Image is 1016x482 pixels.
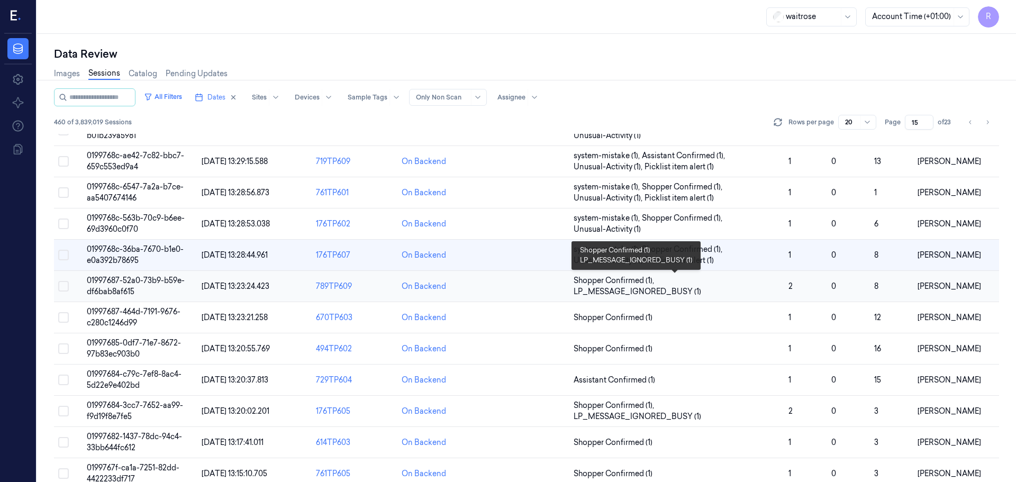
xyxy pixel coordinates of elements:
span: 1 [788,438,791,447]
span: Unusual-Activity (1) , [574,255,645,266]
span: 0 [831,188,836,197]
button: Select row [58,375,69,385]
div: On Backend [402,437,446,448]
span: 3 [874,406,878,416]
span: 1 [874,188,877,197]
span: 1 [788,188,791,197]
span: 0 [831,281,836,291]
div: On Backend [402,219,446,230]
button: Select row [58,156,69,167]
span: system-mistake (1) , [574,181,642,193]
span: 8 [874,281,878,291]
p: Rows per page [788,117,834,127]
button: Select row [58,437,69,448]
span: 13 [874,157,881,166]
div: 729TP604 [316,375,393,386]
span: 0199768c-36ba-7670-b1e0-e0a392b78695 [87,244,184,265]
span: Assistant Confirmed (1) , [642,150,727,161]
button: All Filters [140,88,186,105]
span: 3 [874,469,878,478]
span: Dates [207,93,225,102]
span: system-mistake (1) , [574,213,642,224]
button: Select row [58,187,69,198]
span: 0 [831,469,836,478]
button: Go to next page [980,115,995,130]
span: 01997687-52a0-73b9-b59e-df6bab8af615 [87,276,185,296]
span: [DATE] 13:23:24.423 [202,281,269,291]
span: [DATE] 13:29:18.815 [202,125,266,135]
button: Select row [58,343,69,354]
span: Picklist item alert (1) [645,161,714,172]
span: [DATE] 13:23:21.258 [202,313,268,322]
span: 0 [831,125,836,135]
span: 12 [874,313,881,322]
a: Sessions [88,68,120,80]
span: [DATE] 13:29:15.588 [202,157,268,166]
span: [DATE] 13:20:37.813 [202,375,268,385]
div: 494TP602 [316,343,393,354]
span: 0 [831,406,836,416]
span: [PERSON_NAME] [918,375,981,385]
span: [DATE] 13:20:02.201 [202,406,269,416]
div: 670TP603 [316,312,393,323]
span: [DATE] 13:28:53.038 [202,219,270,229]
span: [PERSON_NAME] [918,469,981,478]
span: 01997684-c79c-7ef8-8ac4-5d22e9e402bd [87,369,182,390]
span: 1 [788,157,791,166]
span: Shopper Confirmed (1) [574,437,652,448]
div: 176TP607 [316,250,393,261]
span: Unusual-Activity (1) [574,224,641,235]
span: 1 [788,375,791,385]
button: Select row [58,312,69,323]
span: Picklist item alert (1) [645,193,714,204]
span: 2 [788,406,793,416]
div: 176TP602 [316,219,393,230]
span: 2 [788,281,793,291]
div: 176TP605 [316,406,393,417]
div: On Backend [402,250,446,261]
span: [PERSON_NAME] [918,157,981,166]
div: On Backend [402,187,446,198]
a: Images [54,68,80,79]
span: 1 [874,125,877,135]
span: Shopper Confirmed (1) , [642,213,724,224]
span: [PERSON_NAME] [918,438,981,447]
span: 0199768c-6547-7a2a-b7ce-aa5407674146 [87,182,184,203]
span: 1 [788,344,791,353]
span: [PERSON_NAME] [918,344,981,353]
div: On Backend [402,375,446,386]
span: 15 [874,375,881,385]
span: Shopper Confirmed (1) , [642,181,724,193]
span: [PERSON_NAME] [918,281,981,291]
button: Select row [58,250,69,260]
span: LP_MESSAGE_IGNORED_BUSY (1) [574,411,701,422]
span: 01997687-464d-7191-9676-c280c1246d99 [87,307,180,328]
span: Picklist item alert (1) [645,255,714,266]
span: [PERSON_NAME] [918,406,981,416]
span: 0199768c-ae42-7c82-bbc7-659c553ed9a4 [87,151,184,171]
span: [DATE] 13:28:44.961 [202,250,268,260]
div: On Backend [402,312,446,323]
span: system-mistake (1) , [574,244,642,255]
span: 0 [831,344,836,353]
span: 0 [831,219,836,229]
span: of 23 [938,117,955,127]
span: [PERSON_NAME] [918,313,981,322]
button: Dates [190,89,241,106]
span: 0 [831,375,836,385]
span: Shopper Confirmed (1) , [574,275,656,286]
span: system-mistake (1) , [574,150,642,161]
span: 6 [874,219,878,229]
span: Shopper Confirmed (1) [574,343,652,354]
span: 1 [788,125,791,135]
div: 761TP601 [316,187,393,198]
button: Select row [58,219,69,229]
span: 1 [788,313,791,322]
span: 16 [874,344,881,353]
a: Pending Updates [166,68,228,79]
div: 614TP603 [316,437,393,448]
div: 789TP609 [316,281,393,292]
span: [DATE] 13:17:41.011 [202,438,264,447]
button: R [978,6,999,28]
